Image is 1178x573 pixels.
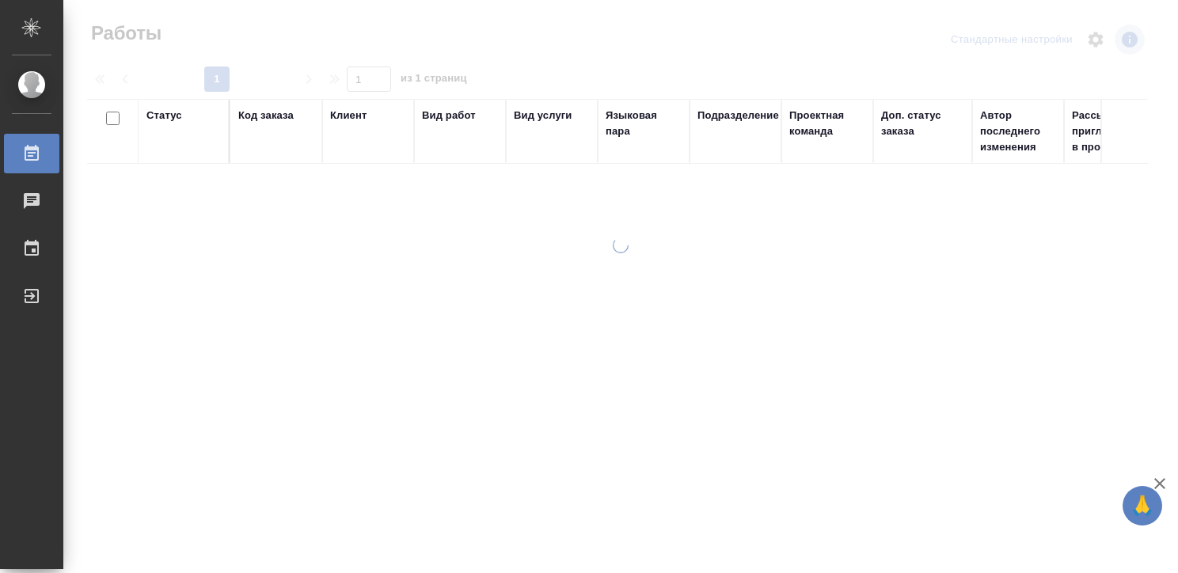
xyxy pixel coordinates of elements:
[789,108,865,139] div: Проектная команда
[980,108,1056,155] div: Автор последнего изменения
[1072,108,1148,155] div: Рассылка приглашений в процессе?
[1123,486,1162,526] button: 🙏
[881,108,964,139] div: Доп. статус заказа
[1129,489,1156,522] span: 🙏
[238,108,294,123] div: Код заказа
[606,108,682,139] div: Языковая пара
[514,108,572,123] div: Вид услуги
[146,108,182,123] div: Статус
[697,108,779,123] div: Подразделение
[330,108,367,123] div: Клиент
[422,108,476,123] div: Вид работ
